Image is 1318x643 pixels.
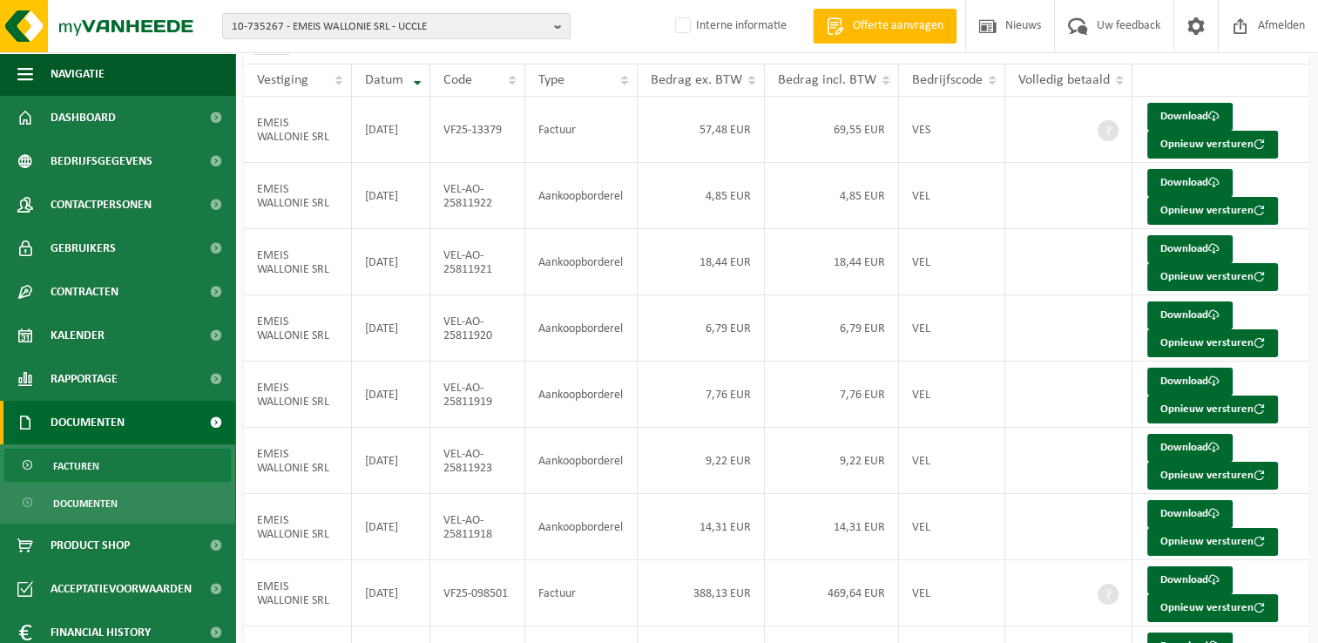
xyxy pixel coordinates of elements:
td: 69,55 EUR [765,97,899,163]
td: VF25-13379 [430,97,525,163]
button: Opnieuw versturen [1147,462,1278,490]
td: EMEIS WALLONIE SRL [244,97,352,163]
td: 18,44 EUR [638,229,765,295]
span: Kalender [51,314,105,357]
td: 14,31 EUR [765,494,899,560]
td: VEL [899,560,1005,626]
span: Volledig betaald [1018,73,1110,87]
td: VF25-098501 [430,560,525,626]
td: Aankoopborderel [525,229,638,295]
td: EMEIS WALLONIE SRL [244,295,352,362]
span: Bedrijfscode [912,73,983,87]
td: VEL [899,295,1005,362]
a: Facturen [4,449,231,482]
td: VEL [899,229,1005,295]
button: Opnieuw versturen [1147,197,1278,225]
td: Aankoopborderel [525,295,638,362]
td: EMEIS WALLONIE SRL [244,428,352,494]
td: 4,85 EUR [765,163,899,229]
td: 9,22 EUR [638,428,765,494]
td: EMEIS WALLONIE SRL [244,362,352,428]
span: Navigatie [51,52,105,96]
a: Download [1147,434,1233,462]
td: Factuur [525,97,638,163]
button: Opnieuw versturen [1147,528,1278,556]
td: VEL [899,494,1005,560]
td: VEL [899,163,1005,229]
button: Opnieuw versturen [1147,263,1278,291]
a: Download [1147,301,1233,329]
span: Facturen [53,450,99,483]
span: Code [443,73,472,87]
td: [DATE] [352,494,430,560]
td: Factuur [525,560,638,626]
td: [DATE] [352,295,430,362]
td: 469,64 EUR [765,560,899,626]
td: EMEIS WALLONIE SRL [244,229,352,295]
td: VEL-AO-25811922 [430,163,525,229]
td: 7,76 EUR [638,362,765,428]
button: Opnieuw versturen [1147,594,1278,622]
label: Interne informatie [672,13,787,39]
td: VES [899,97,1005,163]
span: Bedrijfsgegevens [51,139,152,183]
span: Acceptatievoorwaarden [51,567,192,611]
span: Contactpersonen [51,183,152,227]
a: Download [1147,169,1233,197]
button: Opnieuw versturen [1147,131,1278,159]
td: 6,79 EUR [765,295,899,362]
span: Type [538,73,564,87]
td: 9,22 EUR [765,428,899,494]
span: Rapportage [51,357,118,401]
td: 18,44 EUR [765,229,899,295]
td: EMEIS WALLONIE SRL [244,163,352,229]
button: Opnieuw versturen [1147,329,1278,357]
td: 57,48 EUR [638,97,765,163]
span: Documenten [51,401,125,444]
span: Gebruikers [51,227,116,270]
a: Download [1147,368,1233,396]
td: [DATE] [352,362,430,428]
td: VEL [899,362,1005,428]
span: Dashboard [51,96,116,139]
span: 10-735267 - EMEIS WALLONIE SRL - UCCLE [232,14,547,40]
a: Download [1147,500,1233,528]
a: Download [1147,566,1233,594]
span: Product Shop [51,524,130,567]
button: 10-735267 - EMEIS WALLONIE SRL - UCCLE [222,13,571,39]
a: Download [1147,103,1233,131]
span: Bedrag incl. BTW [778,73,876,87]
td: VEL-AO-25811918 [430,494,525,560]
a: Download [1147,235,1233,263]
span: Bedrag ex. BTW [651,73,742,87]
a: Offerte aanvragen [813,9,956,44]
td: 4,85 EUR [638,163,765,229]
span: Documenten [53,487,118,520]
td: VEL-AO-25811919 [430,362,525,428]
span: Vestiging [257,73,308,87]
td: Aankoopborderel [525,362,638,428]
td: [DATE] [352,163,430,229]
td: VEL-AO-25811921 [430,229,525,295]
td: [DATE] [352,560,430,626]
td: EMEIS WALLONIE SRL [244,560,352,626]
td: 6,79 EUR [638,295,765,362]
td: 388,13 EUR [638,560,765,626]
td: [DATE] [352,229,430,295]
td: Aankoopborderel [525,163,638,229]
span: Contracten [51,270,118,314]
td: VEL [899,428,1005,494]
td: [DATE] [352,97,430,163]
td: EMEIS WALLONIE SRL [244,494,352,560]
span: Datum [365,73,403,87]
td: Aankoopborderel [525,428,638,494]
button: Opnieuw versturen [1147,396,1278,423]
span: Offerte aanvragen [848,17,948,35]
td: VEL-AO-25811923 [430,428,525,494]
td: [DATE] [352,428,430,494]
td: 7,76 EUR [765,362,899,428]
td: Aankoopborderel [525,494,638,560]
a: Documenten [4,486,231,519]
td: VEL-AO-25811920 [430,295,525,362]
td: 14,31 EUR [638,494,765,560]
